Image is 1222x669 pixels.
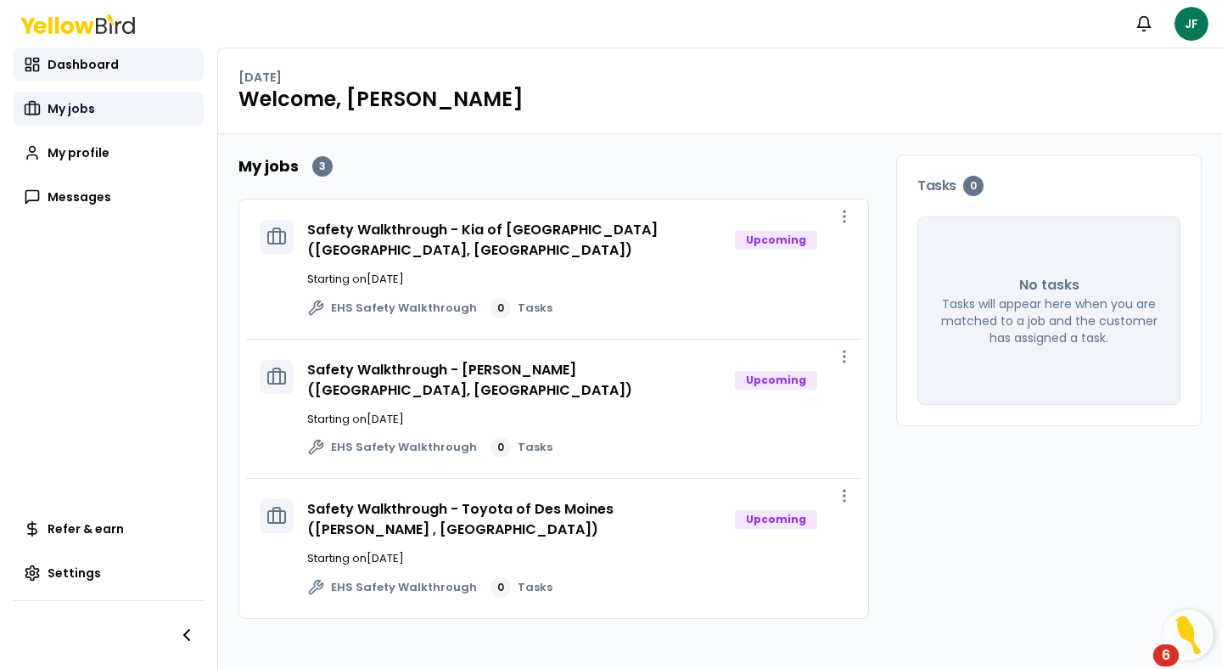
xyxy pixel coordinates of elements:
[14,136,204,170] a: My profile
[331,439,477,456] span: EHS Safety Walkthrough
[312,156,333,177] div: 3
[490,577,511,598] div: 0
[307,220,658,260] a: Safety Walkthrough - Kia of [GEOGRAPHIC_DATA] ([GEOGRAPHIC_DATA], [GEOGRAPHIC_DATA])
[307,499,614,539] a: Safety Walkthrough - Toyota of Des Moines ([PERSON_NAME] , [GEOGRAPHIC_DATA])
[14,512,204,546] a: Refer & earn
[238,69,282,86] p: [DATE]
[14,92,204,126] a: My jobs
[939,295,1159,346] p: Tasks will appear here when you are matched to a job and the customer has assigned a task.
[1163,610,1214,661] button: Open Resource Center, 6 new notifications
[238,155,299,178] h2: My jobs
[917,176,1180,196] h3: Tasks
[14,48,204,82] a: Dashboard
[735,510,817,529] div: Upcoming
[48,100,95,117] span: My jobs
[490,577,552,598] a: 0Tasks
[735,371,817,390] div: Upcoming
[490,298,552,318] a: 0Tasks
[14,180,204,214] a: Messages
[1019,275,1079,295] p: No tasks
[307,411,848,428] p: Starting on [DATE]
[48,144,109,161] span: My profile
[963,176,984,196] div: 0
[735,231,817,250] div: Upcoming
[48,188,111,205] span: Messages
[490,437,552,458] a: 0Tasks
[1174,7,1208,41] span: JF
[331,579,477,596] span: EHS Safety Walkthrough
[307,360,632,400] a: Safety Walkthrough - [PERSON_NAME] ([GEOGRAPHIC_DATA], [GEOGRAPHIC_DATA])
[48,520,124,537] span: Refer & earn
[490,437,511,458] div: 0
[331,300,477,317] span: EHS Safety Walkthrough
[490,298,511,318] div: 0
[307,271,848,288] p: Starting on [DATE]
[48,56,119,73] span: Dashboard
[14,556,204,590] a: Settings
[48,565,101,582] span: Settings
[238,86,1202,113] h1: Welcome, [PERSON_NAME]
[307,550,848,567] p: Starting on [DATE]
